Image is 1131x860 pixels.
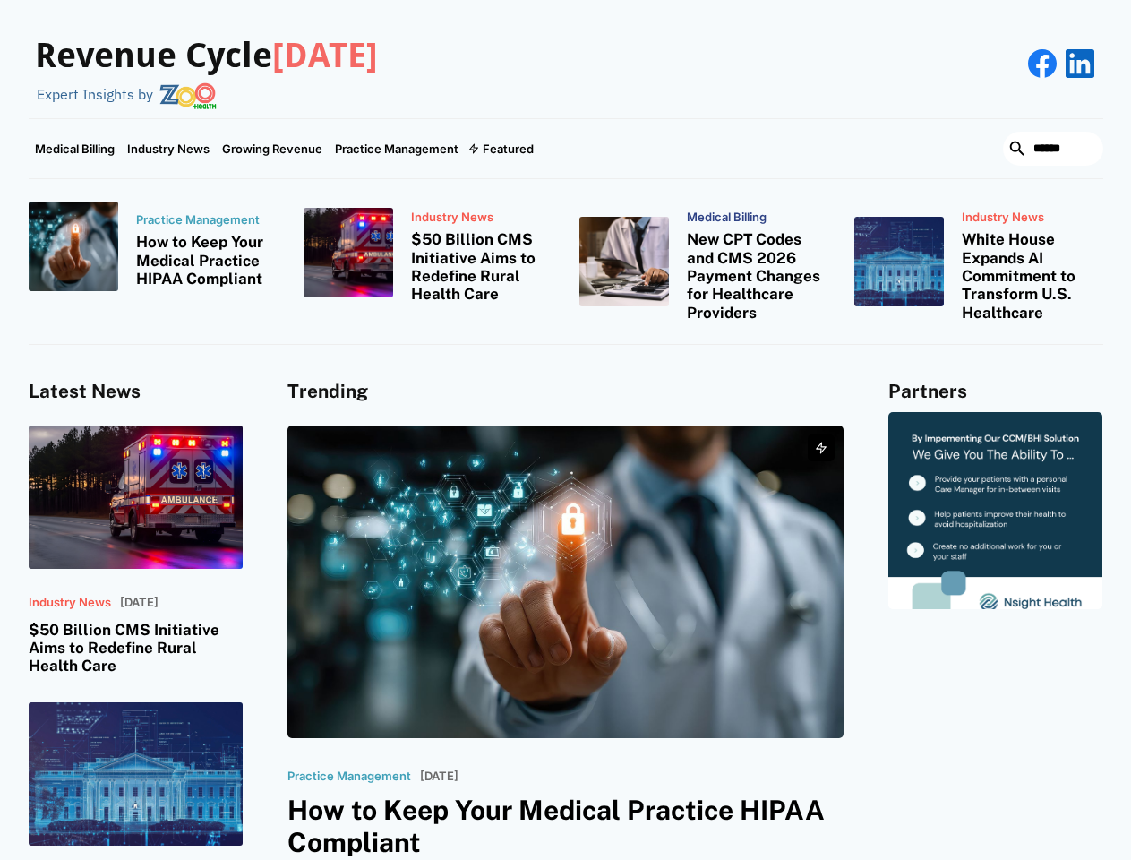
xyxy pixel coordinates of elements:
[29,18,378,109] a: Revenue Cycle[DATE]Expert Insights by
[29,621,243,675] h3: $50 Billion CMS Initiative Aims to Redefine Rural Health Care
[483,142,534,156] div: Featured
[687,211,828,225] p: Medical Billing
[121,119,216,178] a: Industry News
[136,213,278,228] p: Practice Management
[962,230,1103,322] h3: White House Expands AI Commitment to Transform U.S. Healthcare
[287,770,411,784] p: Practice Management
[272,36,378,75] span: [DATE]
[888,381,1102,403] h4: Partners
[687,230,828,322] h3: New CPT Codes and CMS 2026 Payment Changes for Healthcare Providers
[29,596,111,610] p: Industry News
[29,119,121,178] a: Medical Billing
[304,202,553,304] a: Industry News$50 Billion CMS Initiative Aims to Redefine Rural Health Care
[216,119,329,178] a: Growing Revenue
[35,36,378,77] h3: Revenue Cycle
[287,794,844,858] h3: How to Keep Your Medical Practice HIPAA Compliant
[420,770,458,784] p: [DATE]
[136,233,278,288] h3: How to Keep Your Medical Practice HIPAA Compliant
[329,119,465,178] a: Practice Management
[120,596,159,610] p: [DATE]
[29,426,243,675] a: Industry News[DATE]$50 Billion CMS Initiative Aims to Redefine Rural Health Care
[579,202,828,322] a: Medical BillingNew CPT Codes and CMS 2026 Payment Changes for Healthcare Providers
[287,381,844,403] h4: Trending
[411,211,553,225] p: Industry News
[29,202,278,291] a: Practice ManagementHow to Keep Your Medical Practice HIPAA Compliant
[411,230,553,304] h3: $50 Billion CMS Initiative Aims to Redefine Rural Health Care
[465,119,540,178] div: Featured
[854,202,1103,322] a: Industry NewsWhite House Expands AI Commitment to Transform U.S. Healthcare
[29,381,243,403] h4: Latest News
[37,86,153,103] div: Expert Insights by
[962,211,1103,225] p: Industry News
